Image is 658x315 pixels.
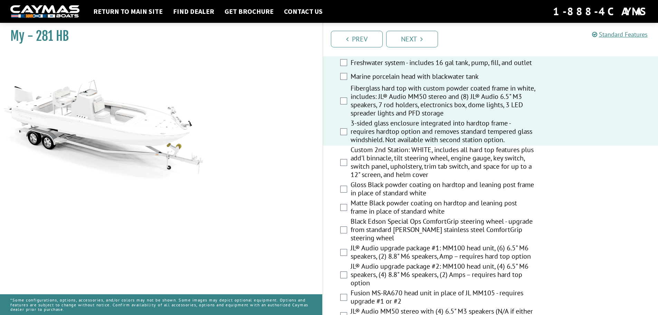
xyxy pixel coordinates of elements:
img: white-logo-c9c8dbefe5ff5ceceb0f0178aa75bf4bb51f6bca0971e226c86eb53dfe498488.png [10,5,79,18]
h1: My - 281 HB [10,28,305,44]
p: *Some configurations, options, accessories, and/or colors may not be shown. Some images may depic... [10,294,312,315]
label: Black Edson Special Ops ComfortGrip steering wheel - upgrade from standard [PERSON_NAME] stainles... [351,217,535,244]
label: Freshwater system - includes 16 gal tank, pump, fill, and outlet [351,58,535,68]
a: Return to main site [90,7,166,16]
label: 3-sided glass enclosure integrated into hardtop frame - requires hardtop option and removes stand... [351,119,535,146]
a: Next [386,31,438,47]
a: Prev [331,31,383,47]
label: Gloss Black powder coating on hardtop and leaning post frame in place of standard white [351,180,535,199]
label: JL® Audio upgrade package #2: MM100 head unit, (4) 6.5" M6 speakers, (4) 8.8" M6 speakers, (2) Am... [351,262,535,289]
label: JL® Audio upgrade package #1: MM100 head unit, (6) 6.5" M6 speakers, (2) 8.8" M6 speakers, Amp – ... [351,244,535,262]
label: Matte Black powder coating on hardtop and leaning post frame in place of standard white [351,199,535,217]
label: Marine porcelain head with blackwater tank [351,72,535,82]
a: Contact Us [280,7,326,16]
div: 1-888-4CAYMAS [553,4,648,19]
label: Fiberglass hard top with custom powder coated frame in white, includes: JL® Audio MM50 stereo and... [351,84,535,119]
label: Custom 2nd Station: WHITE, includes all hard top features plus add'l binnacle, tilt steering whee... [351,146,535,180]
a: Find Dealer [170,7,218,16]
a: Get Brochure [221,7,277,16]
label: Fusion MS-RA670 head unit in place of JL MM105 - requires upgrade #1 or #2 [351,289,535,307]
a: Standard Features [592,30,648,38]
